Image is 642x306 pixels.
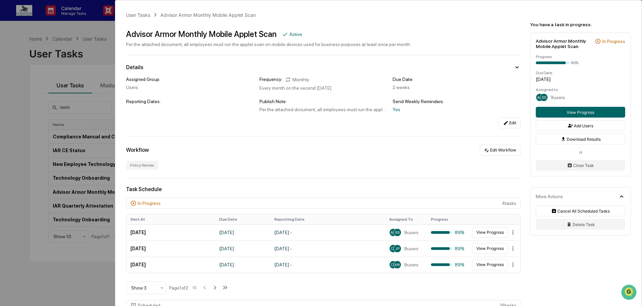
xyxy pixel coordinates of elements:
div: You have a task in progress: [530,22,631,27]
button: Cancel All Scheduled Tasks [536,206,625,216]
button: Close Task [536,160,625,171]
div: Advisor Armor Monthly Mobile Applet Scan [160,12,256,18]
p: How can we help? [7,14,122,25]
div: 89% [571,60,578,65]
a: Powered byPylon [47,114,81,119]
div: Details [126,64,143,71]
div: Advisor Armor Monthly Mobile Applet Scan [126,29,277,39]
th: Progress [427,214,469,224]
button: View Progress [536,107,625,118]
div: Due Date: [536,71,625,75]
div: Yes [393,107,521,112]
button: Edit [499,118,521,128]
div: Policy Review [126,161,158,170]
td: [DATE] [126,241,215,257]
div: Task Schedule [126,186,521,192]
div: 4 task s [126,198,521,209]
a: 🔎Data Lookup [4,95,45,107]
a: 🗄️Attestations [46,82,86,94]
button: Delete Task [536,219,625,230]
div: 🗄️ [49,85,54,91]
div: Progress [536,54,625,59]
div: 89% [431,230,465,235]
td: [DATE] - [270,241,385,257]
td: [DATE] [215,224,270,241]
button: View Progress [472,227,508,238]
button: View Progress [472,259,508,270]
div: Monthly [285,77,309,83]
div: Page 1 of 2 [169,285,188,291]
span: Preclearance [13,85,43,91]
div: Send Weekly Reminders: [393,99,521,104]
div: User Tasks [126,12,150,18]
div: 89% [431,262,465,267]
div: Per the attached document, all employees must run the applet scan on mobile devices used for busi... [126,42,411,47]
span: Pylon [67,114,81,119]
div: Due Date: [393,77,521,82]
span: Attestations [55,85,83,91]
div: 🖐️ [7,85,12,91]
div: Every month on the second [DATE] [259,85,388,91]
div: In Progress [602,39,625,44]
div: Assigned to: [536,87,625,92]
span: MK [395,262,400,267]
div: We're available if you need us! [23,58,85,63]
span: 9 users [404,246,418,251]
button: View Progress [472,243,508,254]
th: Due Date [215,214,270,224]
iframe: Open customer support [620,284,639,302]
div: Start new chat [23,51,110,58]
div: Per the attached document, all employees must run the applet scan on mobile devices used for busi... [259,107,388,112]
img: 1746055101610-c473b297-6a78-478c-a979-82029cc54cd1 [7,51,19,63]
div: 🔎 [7,98,12,103]
th: Assigned To [385,214,427,224]
div: Advisor Armor Monthly Mobile Applet Scan [536,38,592,49]
td: [DATE] [215,257,270,273]
button: Add Users [536,120,625,131]
div: Workflow [126,147,149,153]
span: CD [391,246,396,251]
div: Assigned Group: [126,77,254,82]
span: SS [395,230,400,235]
td: [DATE] [126,257,215,273]
button: Download Results [536,134,625,144]
span: SS [541,95,546,100]
span: JP [395,246,400,251]
th: Reporting Date [270,214,385,224]
div: More Actions [536,194,563,199]
div: Frequency: [259,77,282,83]
span: 9 users [404,262,418,267]
td: [DATE] - [270,257,385,273]
a: 🖐️Preclearance [4,82,46,94]
span: 9 users [404,230,418,235]
span: AC [537,95,543,100]
button: Edit Workflow [480,145,521,156]
td: [DATE] [126,224,215,241]
span: CD [391,262,396,267]
div: [DATE] [536,77,625,82]
td: [DATE] - [270,224,385,241]
span: AC [391,230,396,235]
div: Publish Note: [259,99,388,104]
div: 89% [431,246,465,251]
th: Sent At [126,214,215,224]
div: Reporting Dates: [126,99,254,104]
div: 2 weeks [393,85,521,90]
div: In Progress [138,201,161,206]
td: [DATE] [215,241,270,257]
span: 9 users [551,95,565,100]
div: Active [289,32,302,37]
div: Users [126,85,254,90]
span: Data Lookup [13,97,42,104]
button: Start new chat [114,53,122,61]
div: or [536,150,625,155]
